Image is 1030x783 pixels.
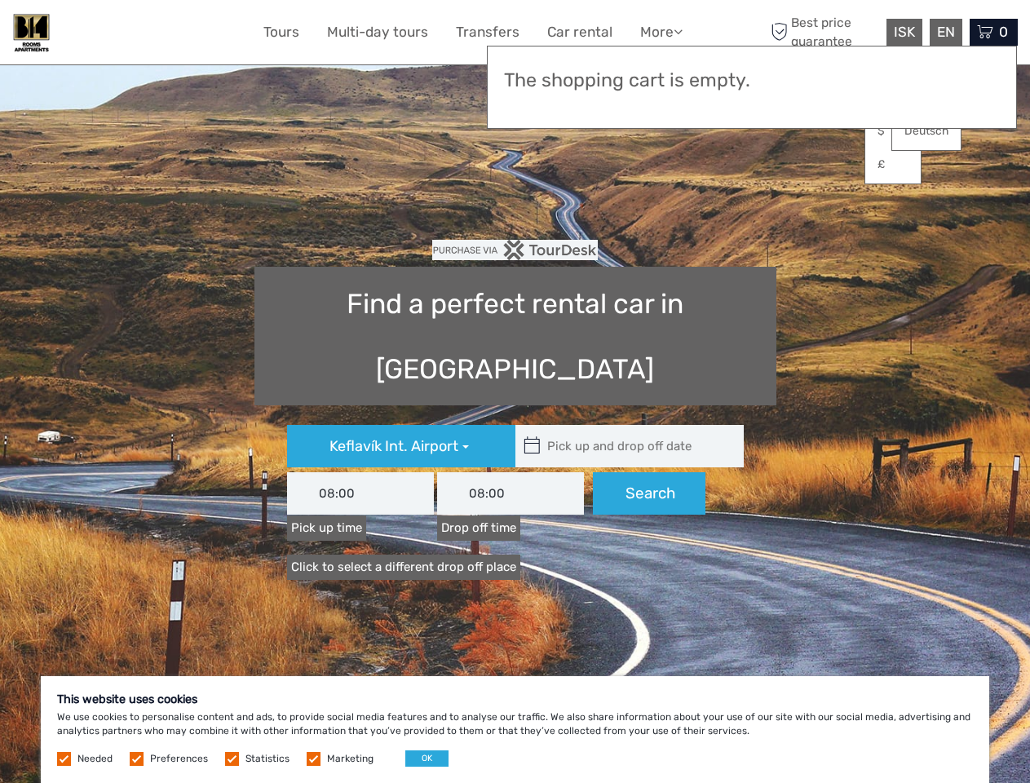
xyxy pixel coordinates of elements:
button: OK [405,750,449,767]
label: Pick up time [287,515,366,541]
a: Deutsch [892,117,961,146]
h5: This website uses cookies [57,692,973,706]
button: Keflavík Int. Airport [287,425,515,467]
span: 0 [997,24,1010,40]
div: EN [930,19,962,46]
h1: Find a perfect rental car in [GEOGRAPHIC_DATA] [254,267,776,405]
label: Marketing [327,752,374,766]
div: We use cookies to personalise content and ads, to provide social media features and to analyse ou... [41,676,989,783]
input: Drop off time [437,472,584,515]
a: £ [865,150,921,179]
h3: The shopping cart is empty. [504,69,1000,92]
a: Multi-day tours [327,20,428,44]
img: B14 Guest House Apartments [12,12,50,52]
button: Search [593,472,705,515]
input: Pick up time [287,472,434,515]
a: $ [865,117,921,146]
a: Tours [263,20,299,44]
label: Statistics [245,752,290,766]
a: Click to select a different drop off place [287,555,520,580]
span: ISK [894,24,915,40]
label: Drop off time [437,515,520,541]
button: Open LiveChat chat widget [188,25,207,45]
label: Preferences [150,752,208,766]
span: Keflavík Int. Airport [329,437,458,455]
label: Needed [77,752,113,766]
a: More [640,20,683,44]
p: We're away right now. Please check back later! [23,29,184,42]
a: Transfers [456,20,519,44]
a: Car rental [547,20,612,44]
input: Pick up and drop off date [515,425,736,467]
span: Best price guarantee [767,14,882,50]
img: PurchaseViaTourDesk.png [432,240,598,260]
